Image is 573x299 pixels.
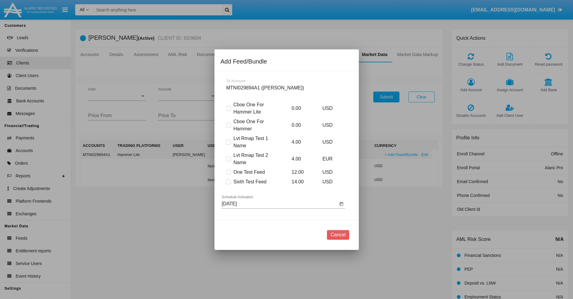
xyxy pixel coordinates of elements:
span: Cboe One For Hammer Lite [233,101,279,116]
span: Lvt Rmap Test 2 Name [233,152,279,166]
p: USD [318,169,345,176]
p: EUR [318,155,345,163]
p: USD [318,122,345,129]
p: USD [318,178,345,185]
p: USD [318,105,345,112]
button: Cancel [327,230,349,240]
button: Open calendar [338,200,345,207]
span: Lvt Rmap Test 1 Name [233,135,279,149]
span: Sixth Test Feed [233,178,266,185]
span: Cboe One For Hammer [233,118,279,132]
p: 4.00 [287,155,314,163]
p: 0.00 [287,105,314,112]
p: 4.00 [287,139,314,146]
span: To Account [226,79,245,83]
span: One Test Feed [233,169,265,176]
div: Add Feed/Bundle [220,57,353,66]
span: MTNI029894A1 ([PERSON_NAME]) [226,85,304,90]
p: 0.00 [287,122,314,129]
p: 14.00 [287,178,314,185]
p: USD [318,139,345,146]
p: 12.00 [287,169,314,176]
